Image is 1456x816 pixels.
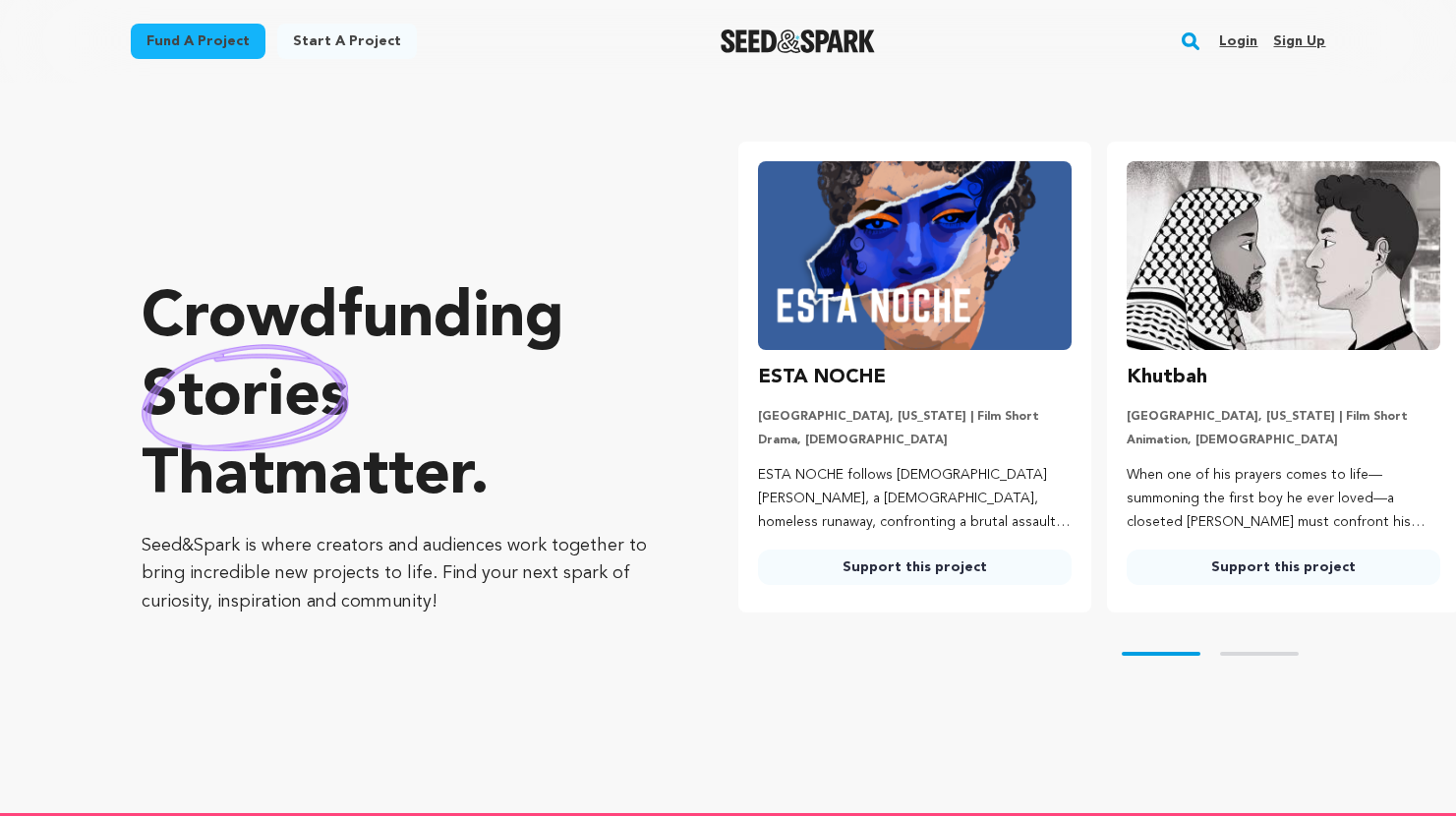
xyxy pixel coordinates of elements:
[277,24,417,59] a: Start a project
[1127,550,1440,585] a: Support this project
[142,280,660,516] p: Crowdfunding that .
[758,161,1072,350] img: ESTA NOCHE image
[721,29,875,53] img: Seed&Spark Logo Dark Mode
[1127,161,1440,350] img: Khutbah image
[274,445,470,508] span: matter
[142,344,349,451] img: hand sketched image
[1127,464,1440,534] p: When one of his prayers comes to life—summoning the first boy he ever loved—a closeted [PERSON_NA...
[142,532,660,616] p: Seed&Spark is where creators and audiences work together to bring incredible new projects to life...
[758,409,1072,425] p: [GEOGRAPHIC_DATA], [US_STATE] | Film Short
[131,24,265,59] a: Fund a project
[758,362,886,393] h3: ESTA NOCHE
[1219,26,1257,57] a: Login
[1127,362,1207,393] h3: Khutbah
[758,550,1072,585] a: Support this project
[1127,409,1440,425] p: [GEOGRAPHIC_DATA], [US_STATE] | Film Short
[1273,26,1325,57] a: Sign up
[721,29,875,53] a: Seed&Spark Homepage
[758,464,1072,534] p: ESTA NOCHE follows [DEMOGRAPHIC_DATA] [PERSON_NAME], a [DEMOGRAPHIC_DATA], homeless runaway, conf...
[1127,433,1440,448] p: Animation, [DEMOGRAPHIC_DATA]
[758,433,1072,448] p: Drama, [DEMOGRAPHIC_DATA]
